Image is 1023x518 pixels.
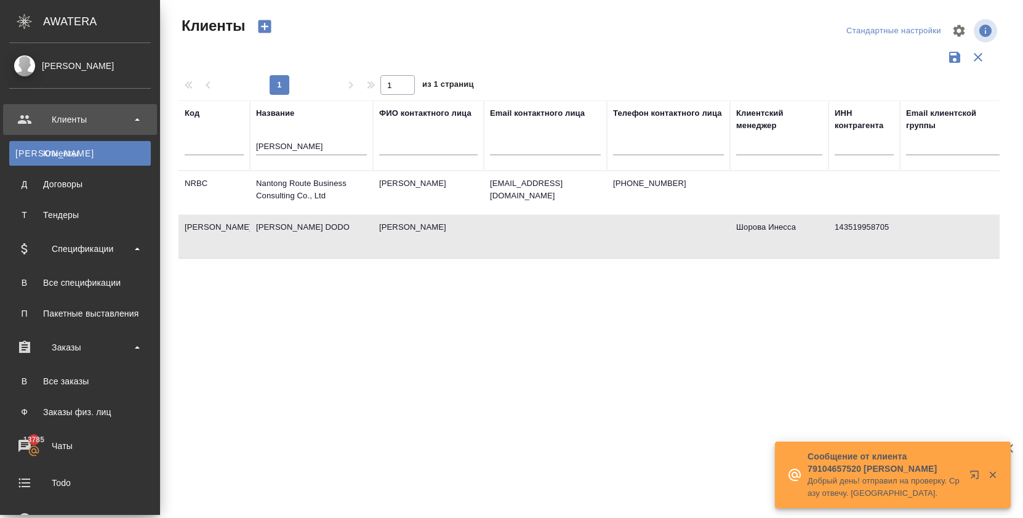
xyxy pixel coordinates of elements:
div: Клиенты [9,110,151,129]
div: Email контактного лица [490,107,585,119]
div: Спецификации [9,240,151,258]
div: Телефон контактного лица [613,107,722,119]
a: [PERSON_NAME]Клиенты [9,141,151,166]
a: Todo [3,467,157,498]
div: ИНН контрагента [835,107,894,132]
a: ТТендеры [9,203,151,227]
button: Закрыть [980,469,1005,480]
p: Добрый день! отправил на проверку. Сразу отвечу. [GEOGRAPHIC_DATA]. [808,475,961,500]
div: AWATERA [43,9,160,34]
div: split button [843,22,944,41]
td: [PERSON_NAME] [373,171,484,214]
div: ФИО контактного лица [379,107,471,119]
div: Клиенты [15,147,145,160]
a: ППакетные выставления [9,301,151,326]
div: Todo [9,474,151,492]
div: Заказы физ. лиц [15,406,145,418]
a: ФЗаказы физ. лиц [9,400,151,424]
span: Посмотреть информацию [974,19,1000,42]
div: Email клиентской группы [906,107,1005,132]
div: Все спецификации [15,277,145,289]
p: Сообщение от клиента 79104657520 [PERSON_NAME] [808,450,961,475]
div: Чаты [9,437,151,455]
td: [PERSON_NAME] [373,215,484,258]
p: [PHONE_NUMBER] [613,177,724,190]
a: ВВсе спецификации [9,270,151,295]
a: ДДоговоры [9,172,151,196]
a: ВВсе заказы [9,369,151,394]
td: Nantong Route Business Consulting Co., Ltd [250,171,373,214]
td: NRBC [179,171,250,214]
td: [PERSON_NAME] DODO [250,215,373,258]
span: из 1 страниц [422,77,474,95]
td: [PERSON_NAME] [179,215,250,258]
button: Открыть в новой вкладке [962,463,992,492]
div: Клиентский менеджер [736,107,822,132]
div: Все заказы [15,375,145,387]
div: Пакетные выставления [15,307,145,320]
span: 13785 [16,434,52,446]
td: Шорова Инесса [730,215,828,258]
a: 13785Чаты [3,431,157,461]
span: Настроить таблицу [944,16,974,46]
button: Создать [250,16,279,37]
div: Тендеры [15,209,145,221]
p: [EMAIL_ADDRESS][DOMAIN_NAME] [490,177,601,202]
div: [PERSON_NAME] [9,59,151,73]
span: Клиенты [179,16,245,36]
div: Название [256,107,294,119]
div: Код [185,107,199,119]
td: 143519958705 [828,215,900,258]
div: Заказы [9,338,151,357]
button: Сохранить фильтры [943,46,966,69]
div: Договоры [15,178,145,190]
button: Сбросить фильтры [966,46,990,69]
